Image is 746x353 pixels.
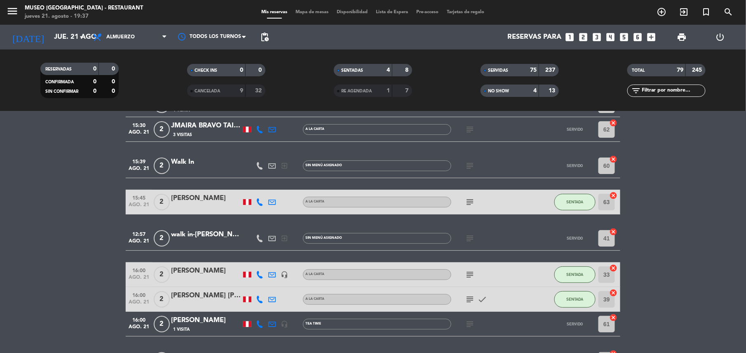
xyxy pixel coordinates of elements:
button: SERVIDO [554,230,596,247]
strong: 32 [256,88,264,94]
button: SERVIDO [554,158,596,174]
strong: 237 [546,67,557,73]
input: Filtrar por nombre... [641,86,705,95]
div: [PERSON_NAME] [PERSON_NAME] [171,290,241,301]
span: ago. 21 [129,324,149,334]
span: 1 Visita [173,326,190,333]
i: cancel [610,228,618,236]
span: Reservas para [507,33,561,41]
button: menu [6,5,19,20]
i: subject [465,161,475,171]
strong: 0 [240,67,243,73]
span: 2 [154,316,170,332]
span: 3 Visitas [173,132,192,138]
i: cancel [610,289,618,297]
span: SENTADAS [341,68,363,73]
i: headset_mic [281,271,288,278]
span: pending_actions [260,32,270,42]
strong: 0 [93,79,96,85]
span: SERVIDO [567,236,583,240]
strong: 8 [406,67,411,73]
span: SERVIDAS [488,68,508,73]
i: cancel [610,155,618,163]
span: 16:00 [129,290,149,299]
i: subject [465,233,475,243]
span: 15:45 [129,193,149,202]
span: ago. 21 [129,129,149,139]
strong: 0 [259,67,264,73]
i: subject [465,270,475,280]
i: cancel [610,264,618,272]
div: Museo [GEOGRAPHIC_DATA] - Restaurant [25,4,143,12]
span: CHECK INS [195,68,217,73]
div: LOG OUT [701,25,740,49]
span: 16:00 [129,315,149,324]
span: ago. 21 [129,166,149,175]
span: 16:00 [129,265,149,275]
span: SENTADA [567,200,584,204]
div: JMAIRA BRAVO TAICA [171,120,241,131]
span: Mapa de mesas [292,10,333,14]
span: Disponibilidad [333,10,372,14]
strong: 79 [677,67,683,73]
i: power_settings_new [716,32,725,42]
span: ago. 21 [129,299,149,309]
i: turned_in_not [701,7,711,17]
div: Walk In [171,157,241,167]
i: cancel [610,191,618,200]
i: menu [6,5,19,17]
strong: 75 [530,67,537,73]
button: SENTADA [554,266,596,283]
span: 2 [154,158,170,174]
i: subject [465,125,475,134]
strong: 0 [93,88,96,94]
strong: 4 [533,88,537,94]
i: [DATE] [6,28,50,46]
span: NO SHOW [488,89,509,93]
i: add_circle_outline [657,7,667,17]
span: Pre-acceso [413,10,443,14]
i: subject [465,294,475,304]
i: subject [465,197,475,207]
span: print [677,32,687,42]
strong: 7 [406,88,411,94]
span: RE AGENDADA [341,89,372,93]
span: Almuerzo [106,34,135,40]
span: SERVIDO [567,163,583,168]
span: SENTADA [567,272,584,277]
div: [PERSON_NAME] [171,266,241,276]
span: 15:39 [129,156,149,166]
span: 15:30 [129,120,149,129]
i: exit_to_app [281,235,288,242]
span: SERVIDO [567,322,583,326]
button: SERVIDO [554,121,596,138]
i: exit_to_app [281,162,288,169]
span: ago. 21 [129,275,149,284]
strong: 0 [93,66,96,72]
strong: 0 [112,66,117,72]
strong: 13 [549,88,557,94]
strong: 0 [112,88,117,94]
span: A la Carta [305,297,324,301]
span: ago. 21 [129,202,149,212]
span: A la Carta [305,273,324,276]
strong: 4 [387,67,390,73]
span: 2 [154,291,170,308]
span: 12:57 [129,229,149,238]
div: [PERSON_NAME] [171,193,241,204]
span: Sin menú asignado [305,164,342,167]
span: CANCELADA [195,89,220,93]
span: Sin menú asignado [305,236,342,240]
i: cancel [610,313,618,322]
div: jueves 21. agosto - 19:37 [25,12,143,21]
strong: 9 [240,88,243,94]
i: looks_3 [591,32,602,42]
i: add_box [646,32,657,42]
span: A la Carta [305,127,324,131]
i: looks_5 [619,32,629,42]
span: RESERVADAS [45,67,72,71]
span: 2 [154,194,170,210]
i: looks_6 [632,32,643,42]
span: 2 [154,230,170,247]
i: cancel [610,119,618,127]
